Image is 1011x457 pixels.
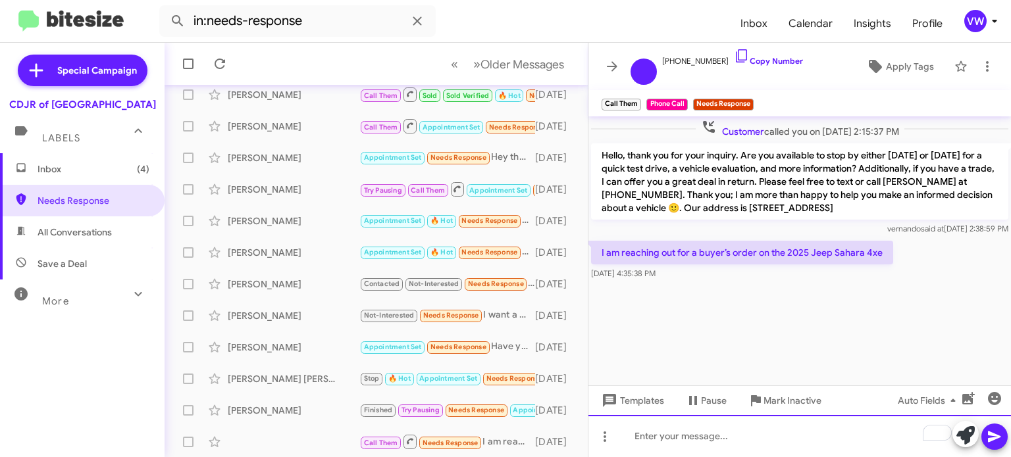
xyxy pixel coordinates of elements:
[364,406,393,414] span: Finished
[535,372,577,385] div: [DATE]
[359,433,535,450] div: I am reaching out for a buyer’s order on the 2025 Jeep Sahara 4xe
[402,406,440,414] span: Try Pausing
[228,341,359,354] div: [PERSON_NAME]
[446,91,490,100] span: Sold Verified
[359,371,535,386] div: On the way now but have to leave by 3
[228,404,359,417] div: [PERSON_NAME]
[693,99,754,110] small: Needs Response
[778,5,843,43] a: Calendar
[228,183,359,196] div: [PERSON_NAME]
[359,150,535,165] div: Hey there i told you to send the pics and info of the new scackpack sunroof you said you have and...
[953,10,997,32] button: vw
[359,339,535,354] div: Have you anything new? Or a better deal?
[599,389,664,412] span: Templates
[359,276,535,291] div: This is not [PERSON_NAME] phone have a great day
[359,118,535,134] div: Inbound Call
[159,5,436,37] input: Search
[898,389,961,412] span: Auto Fields
[535,183,577,196] div: [DATE]
[646,99,687,110] small: Phone Call
[451,56,458,72] span: «
[364,374,380,383] span: Stop
[430,153,486,162] span: Needs Response
[535,277,577,291] div: [DATE]
[513,406,571,414] span: Appointment Set
[468,279,524,288] span: Needs Response
[843,5,902,43] a: Insights
[9,98,156,111] div: CDJR of [GEOGRAPHIC_DATA]
[535,151,577,164] div: [DATE]
[364,216,422,225] span: Appointment Set
[364,123,398,132] span: Call Them
[359,181,535,197] div: Inbound Call
[423,439,479,447] span: Needs Response
[364,153,422,162] span: Appointment Set
[535,246,577,259] div: [DATE]
[535,214,577,228] div: [DATE]
[228,120,359,133] div: [PERSON_NAME]
[359,86,535,103] div: You're welcome
[364,279,400,288] span: Contacted
[18,55,147,86] a: Special Campaign
[444,51,572,78] nav: Page navigation example
[448,406,504,414] span: Needs Response
[228,309,359,322] div: [PERSON_NAME]
[722,126,764,137] span: Customer
[535,309,577,322] div: [DATE]
[57,64,137,77] span: Special Campaign
[591,241,893,264] p: I am reaching out for a buyer’s order on the 2025 Jeep Sahara 4xe
[734,56,803,66] a: Copy Number
[42,295,69,307] span: More
[359,402,535,418] div: I got to get ready to take my wife to [MEDICAL_DATA], will see you later!!!
[228,214,359,228] div: [PERSON_NAME]
[737,389,832,412] button: Mark Inactive
[588,389,675,412] button: Templates
[228,277,359,291] div: [PERSON_NAME]
[430,343,486,351] span: Needs Response
[535,341,577,354] div: [DATE]
[591,268,656,278] span: [DATE] 4:35:38 PM
[886,55,934,78] span: Apply Tags
[529,91,585,100] span: Needs Response
[364,186,402,195] span: Try Pausing
[535,88,577,101] div: [DATE]
[964,10,987,32] div: vw
[364,311,415,320] span: Not-Interested
[535,120,577,133] div: [DATE]
[675,389,737,412] button: Pause
[364,439,398,447] span: Call Them
[419,374,477,383] span: Appointment Set
[469,186,527,195] span: Appointment Set
[535,404,577,417] div: [DATE]
[602,99,641,110] small: Call Them
[423,123,480,132] span: Appointment Set
[480,57,564,72] span: Older Messages
[465,51,572,78] button: Next
[423,311,479,320] span: Needs Response
[388,374,411,383] span: 🔥 Hot
[701,389,727,412] span: Pause
[887,389,972,412] button: Auto Fields
[591,143,1008,220] p: Hello, thank you for your inquiry. Are you available to stop by either [DATE] or [DATE] for a qui...
[461,216,517,225] span: Needs Response
[851,55,948,78] button: Apply Tags
[730,5,778,43] span: Inbox
[486,374,542,383] span: Needs Response
[662,48,803,68] span: [PHONE_NUMBER]
[359,308,535,323] div: I want a otd price
[359,245,535,260] div: Hi Verando, Everything's been great except for a small issue I detected with the car's air condit...
[38,257,87,270] span: Save a Deal
[228,372,359,385] div: [PERSON_NAME] [PERSON_NAME]
[38,162,149,176] span: Inbox
[228,246,359,259] div: [PERSON_NAME]
[228,88,359,101] div: [PERSON_NAME]
[137,162,149,176] span: (4)
[498,91,521,100] span: 🔥 Hot
[535,435,577,448] div: [DATE]
[228,151,359,164] div: [PERSON_NAME]
[902,5,953,43] a: Profile
[364,343,422,351] span: Appointment Set
[430,248,453,256] span: 🔥 Hot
